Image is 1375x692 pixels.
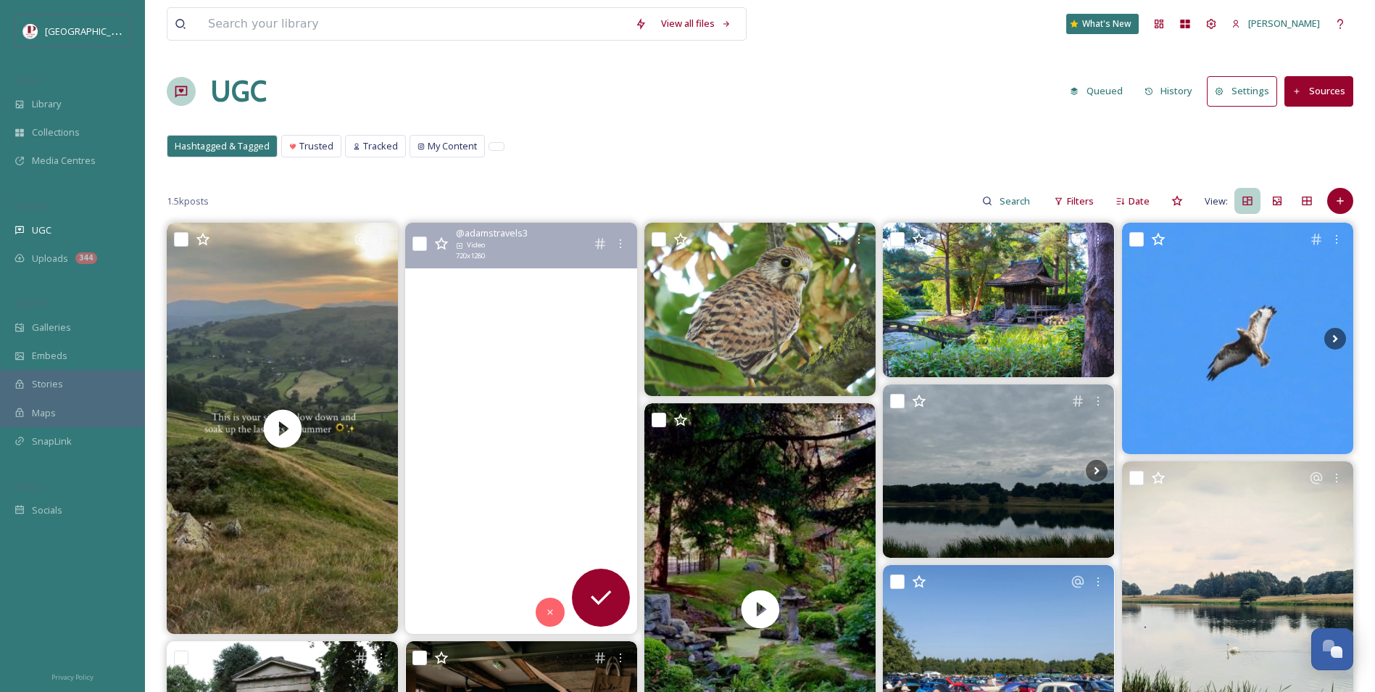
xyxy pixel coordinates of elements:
[299,139,333,153] span: Trusted
[1137,77,1200,105] button: History
[32,434,72,448] span: SnapLink
[167,223,398,634] video: Late summer up north? Think golden hour walks, rosé in pub gardens, and countryside so pretty it ...
[1248,17,1320,30] span: [PERSON_NAME]
[167,223,398,634] img: thumbnail
[210,70,267,113] a: UGC
[51,667,94,685] a: Privacy Policy
[654,9,739,38] a: View all files
[1205,194,1228,208] span: View:
[32,377,63,391] span: Stories
[428,139,477,153] span: My Content
[201,8,628,40] input: Search your library
[992,186,1039,215] input: Search
[175,139,270,153] span: Hashtagged & Tagged
[167,194,209,208] span: 1.5k posts
[883,384,1114,558] img: Got some steps in today with joanne.radcliffe #delemereforest #tattonpark #walking #gettingtheste...
[14,75,40,86] span: MEDIA
[1137,77,1208,105] a: History
[1311,628,1353,670] button: Open Chat
[1284,76,1353,106] button: Sources
[32,223,51,237] span: UGC
[883,223,1114,376] img: #instagram #photo #picoftheday #like #follow #beautiful #fashion #art #photographer #love #instal...
[32,349,67,363] span: Embeds
[32,503,62,517] span: Socials
[1063,77,1137,105] a: Queued
[467,240,485,250] span: Video
[32,252,68,265] span: Uploads
[1224,9,1327,38] a: [PERSON_NAME]
[45,24,137,38] span: [GEOGRAPHIC_DATA]
[14,201,46,212] span: COLLECT
[1129,194,1150,208] span: Date
[51,672,94,682] span: Privacy Policy
[14,481,43,492] span: SOCIALS
[456,251,485,261] span: 720 x 1280
[23,24,38,38] img: download%20(5).png
[14,298,48,309] span: WIDGETS
[1207,76,1284,106] a: Settings
[1066,14,1139,34] a: What's New
[32,125,80,139] span: Collections
[1063,77,1130,105] button: Queued
[644,223,876,396] img: Yesterday I went to Tatton Park and this was the highlight of the day. This kestrel was on the gr...
[32,321,71,334] span: Galleries
[1207,76,1277,106] button: Settings
[32,406,56,420] span: Maps
[32,97,61,111] span: Library
[75,252,97,264] div: 344
[1122,223,1353,454] img: Pogoda wspaniała na eskapadę za miasto, muszę tam wrócić, tzn w okolicy widziałem łosie i bażanty...
[363,139,398,153] span: Tracked
[406,223,637,634] video: Historic Houses and Castles visited so far this year. #caernarfoncastle #annehathwayscottage #cha...
[1067,194,1094,208] span: Filters
[456,226,528,240] span: @ adamstravels3
[32,154,96,168] span: Media Centres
